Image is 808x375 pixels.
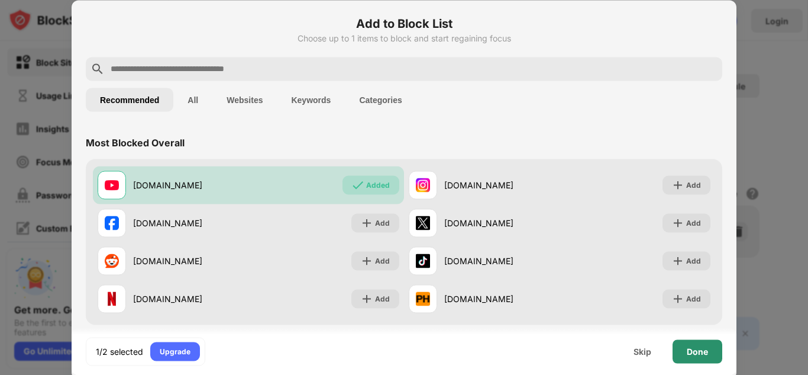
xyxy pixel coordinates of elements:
[86,33,722,43] div: Choose up to 1 items to block and start regaining focus
[686,255,701,267] div: Add
[686,293,701,305] div: Add
[133,217,248,229] div: [DOMAIN_NAME]
[686,217,701,229] div: Add
[105,291,119,306] img: favicons
[105,254,119,268] img: favicons
[133,293,248,305] div: [DOMAIN_NAME]
[173,88,212,111] button: All
[105,178,119,192] img: favicons
[86,88,173,111] button: Recommended
[444,179,560,191] div: [DOMAIN_NAME]
[416,178,430,192] img: favicons
[444,217,560,229] div: [DOMAIN_NAME]
[416,291,430,306] img: favicons
[634,347,651,356] div: Skip
[444,255,560,267] div: [DOMAIN_NAME]
[416,216,430,230] img: favicons
[133,179,248,191] div: [DOMAIN_NAME]
[86,136,185,148] div: Most Blocked Overall
[86,14,722,32] h6: Add to Block List
[96,345,143,357] div: 1/2 selected
[375,255,390,267] div: Add
[105,216,119,230] img: favicons
[133,255,248,267] div: [DOMAIN_NAME]
[212,88,277,111] button: Websites
[160,345,190,357] div: Upgrade
[686,179,701,191] div: Add
[444,293,560,305] div: [DOMAIN_NAME]
[91,62,105,76] img: search.svg
[375,293,390,305] div: Add
[277,88,345,111] button: Keywords
[375,217,390,229] div: Add
[687,347,708,356] div: Done
[345,88,416,111] button: Categories
[366,179,390,191] div: Added
[416,254,430,268] img: favicons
